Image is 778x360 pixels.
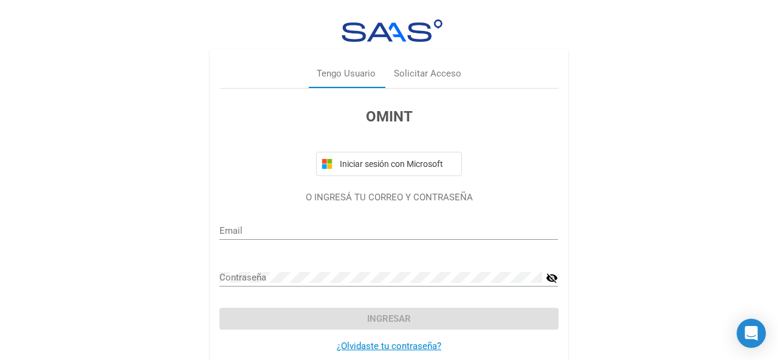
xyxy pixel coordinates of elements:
[337,341,441,352] a: ¿Olvidaste tu contraseña?
[546,271,558,285] mat-icon: visibility_off
[337,159,456,169] span: Iniciar sesión con Microsoft
[317,67,376,81] div: Tengo Usuario
[737,319,766,348] div: Open Intercom Messenger
[219,106,558,127] h3: OMINT
[316,152,462,176] button: Iniciar sesión con Microsoft
[394,67,461,81] div: Solicitar Acceso
[219,191,558,205] p: O INGRESÁ TU CORREO Y CONTRASEÑA
[219,308,558,330] button: Ingresar
[367,313,411,324] span: Ingresar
